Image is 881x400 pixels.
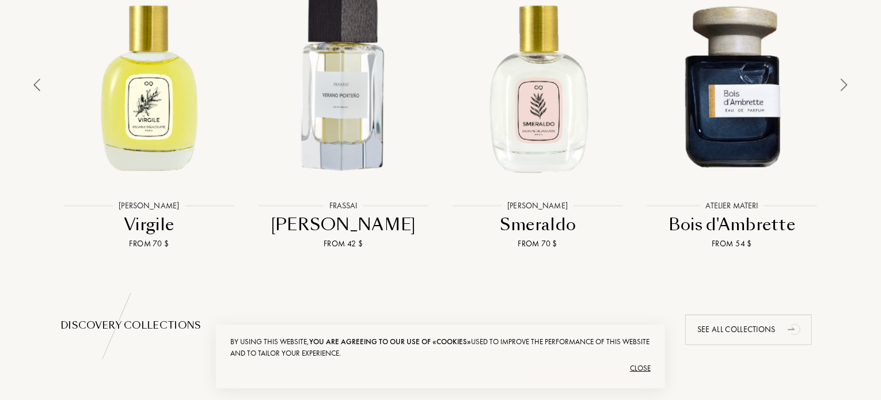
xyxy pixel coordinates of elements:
img: arrow_thin.png [841,79,848,92]
div: Atelier Materi [700,200,764,212]
div: Bois d'Ambrette [638,214,827,237]
div: From 54 $ [638,238,827,250]
div: [PERSON_NAME] [502,200,574,212]
div: Close [230,359,651,378]
div: Discovery collections [60,319,821,333]
span: you are agreeing to our use of «cookies» [309,337,471,346]
div: Virgile [55,214,244,237]
img: arrow_thin_left.png [33,79,40,92]
div: From 70 $ [443,238,632,250]
div: [PERSON_NAME] [249,214,438,237]
div: [PERSON_NAME] [113,200,185,212]
div: By using this website, used to improve the performance of this website and to tailor your experie... [230,336,651,359]
a: See all collectionsanimation [677,315,821,345]
div: Smeraldo [443,214,632,237]
div: Frassai [324,200,363,212]
div: animation [784,318,807,341]
div: From 42 $ [249,238,438,250]
div: From 70 $ [55,238,244,250]
div: See all collections [685,315,812,345]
